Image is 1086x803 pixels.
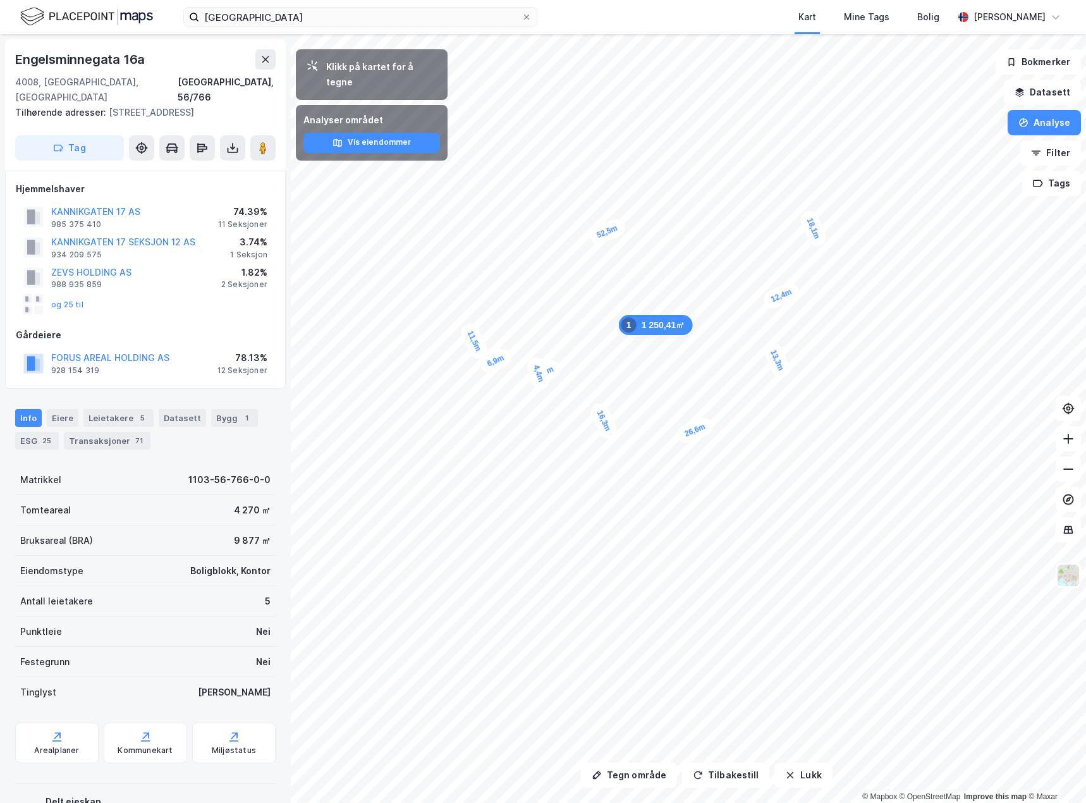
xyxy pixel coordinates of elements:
a: Mapbox [862,792,897,801]
div: Map marker [762,340,793,381]
div: Matrikkel [20,472,61,487]
div: [PERSON_NAME] [198,685,271,700]
div: 1 [240,412,253,424]
button: Tags [1022,171,1081,196]
div: 4 270 ㎡ [234,503,271,518]
div: Punktleie [20,624,62,639]
a: Improve this map [964,792,1027,801]
button: Tag [15,135,124,161]
div: Hjemmelshaver [16,181,275,197]
div: Map marker [619,315,693,335]
div: [PERSON_NAME] [973,9,1046,25]
div: Map marker [761,280,802,311]
div: Leietakere [83,409,154,427]
div: Eiendomstype [20,563,83,579]
iframe: Chat Widget [1023,742,1086,803]
div: Map marker [587,217,627,247]
input: Søk på adresse, matrikkel, gårdeiere, leietakere eller personer [199,8,522,27]
div: Info [15,409,42,427]
div: Boligblokk, Kontor [190,563,271,579]
div: 71 [133,434,145,447]
div: Map marker [525,355,552,392]
div: Analyser området [303,113,440,128]
div: Engelsminnegata 16a [15,49,147,70]
button: Tilbakestill [682,763,769,788]
div: 928 154 319 [51,365,99,376]
button: Datasett [1004,80,1081,105]
div: 74.39% [218,204,267,219]
div: 78.13% [217,350,267,365]
div: Nei [256,624,271,639]
button: Lukk [774,763,832,788]
div: Miljøstatus [212,745,256,756]
div: 988 935 859 [51,279,102,290]
div: Map marker [458,321,490,361]
div: Festegrunn [20,654,70,670]
div: 11 Seksjoner [218,219,267,230]
a: OpenStreetMap [900,792,961,801]
img: logo.f888ab2527a4732fd821a326f86c7f29.svg [20,6,153,28]
div: 1 Seksjon [230,250,267,260]
div: 934 209 575 [51,250,102,260]
div: Bolig [917,9,939,25]
div: [STREET_ADDRESS] [15,105,265,120]
div: 1 [621,317,637,333]
button: Filter [1020,140,1081,166]
div: ESG [15,432,59,450]
img: Z [1056,563,1080,587]
div: Nei [256,654,271,670]
button: Vis eiendommer [303,133,440,153]
div: 985 375 410 [51,219,101,230]
div: Antall leietakere [20,594,93,609]
div: 5 [136,412,149,424]
div: Mine Tags [844,9,889,25]
div: Arealplaner [34,745,79,756]
div: Bruksareal (BRA) [20,533,93,548]
div: Transaksjoner [64,432,150,450]
div: 12 Seksjoner [217,365,267,376]
div: Eiere [47,409,78,427]
div: Tomteareal [20,503,71,518]
div: Bygg [211,409,258,427]
span: Tilhørende adresser: [15,107,109,118]
div: 25 [40,434,54,447]
div: [GEOGRAPHIC_DATA], 56/766 [178,75,276,105]
div: 2 Seksjoner [221,279,267,290]
div: Map marker [798,208,829,248]
div: 3.74% [230,235,267,250]
div: Datasett [159,409,206,427]
div: 9 877 ㎡ [234,533,271,548]
div: Map marker [674,415,715,445]
div: Map marker [477,346,514,376]
div: 5 [265,594,271,609]
div: Kommunekart [118,745,173,756]
button: Analyse [1008,110,1081,135]
div: Kart [798,9,816,25]
div: Klikk på kartet for å tegne [326,59,437,90]
button: Bokmerker [996,49,1081,75]
div: Gårdeiere [16,328,275,343]
div: 1.82% [221,265,267,280]
div: Map marker [588,400,619,441]
button: Tegn område [581,763,677,788]
div: Tinglyst [20,685,56,700]
div: Kontrollprogram for chat [1023,742,1086,803]
div: 4008, [GEOGRAPHIC_DATA], [GEOGRAPHIC_DATA] [15,75,178,105]
div: 1103-56-766-0-0 [188,472,271,487]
